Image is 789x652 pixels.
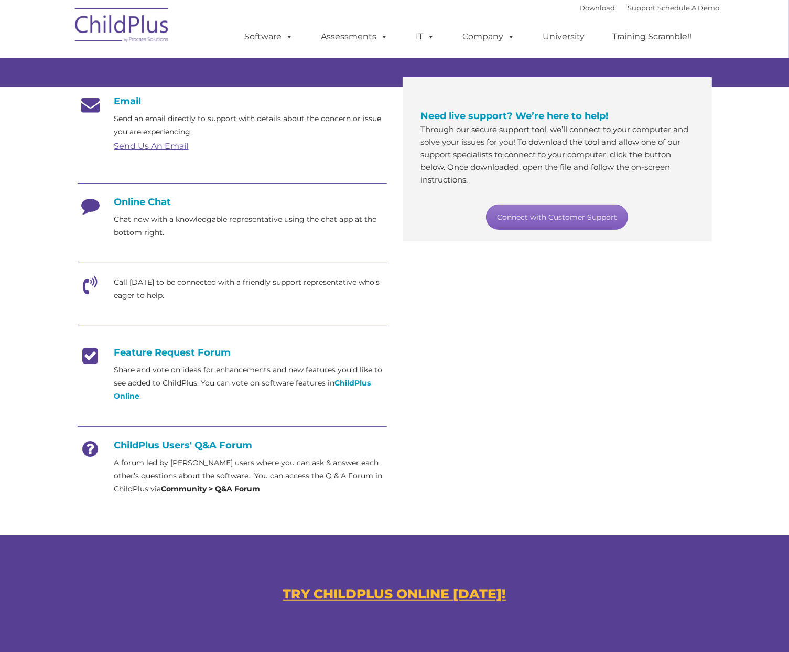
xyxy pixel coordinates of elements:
p: Chat now with a knowledgable representative using the chat app at the bottom right. [114,213,387,239]
a: Training Scramble!! [602,26,702,47]
h4: Feature Request Forum [78,347,387,358]
h4: ChildPlus Users' Q&A Forum [78,440,387,451]
a: Company [452,26,526,47]
p: Through our secure support tool, we’ll connect to your computer and solve your issues for you! To... [421,123,694,186]
p: Send an email directly to support with details about the concern or issue you are experiencing. [114,112,387,138]
a: Schedule A Demo [658,4,720,12]
a: Software [234,26,304,47]
strong: Community > Q&A Forum [161,484,261,494]
p: Call [DATE] to be connected with a friendly support representative who's eager to help. [114,276,387,302]
a: IT [406,26,446,47]
a: Connect with Customer Support [486,205,628,230]
h4: Email [78,95,387,107]
a: Download [580,4,615,12]
a: ChildPlus Online [114,378,371,401]
p: Share and vote on ideas for enhancements and new features you’d like to see added to ChildPlus. Y... [114,364,387,403]
a: Support [628,4,656,12]
font: | [580,4,720,12]
a: Send Us An Email [114,141,189,151]
a: TRY CHILDPLUS ONLINE [DATE]! [283,586,506,602]
h4: Online Chat [78,196,387,208]
a: University [533,26,596,47]
img: ChildPlus by Procare Solutions [70,1,175,53]
a: Assessments [311,26,399,47]
span: Need live support? We’re here to help! [421,110,609,122]
p: A forum led by [PERSON_NAME] users where you can ask & answer each other’s questions about the so... [114,456,387,496]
